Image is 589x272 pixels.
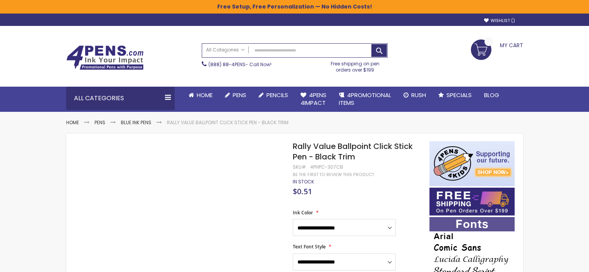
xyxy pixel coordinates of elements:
[484,18,515,24] a: Wishlist
[310,164,343,170] div: 4PHPC-307CB
[66,45,144,70] img: 4Pens Custom Pens and Promotional Products
[323,58,388,73] div: Free shipping on pen orders over $199
[484,91,499,99] span: Blog
[252,87,294,104] a: Pencils
[94,119,105,126] a: Pens
[429,141,515,186] img: 4pens 4 kids
[293,179,314,185] div: Availability
[167,120,288,126] li: Rally Value Ballpoint Click Stick Pen - Black Trim
[293,141,413,162] span: Rally Value Ballpoint Click Stick Pen - Black Trim
[182,87,219,104] a: Home
[429,188,515,216] img: Free shipping on orders over $199
[208,61,271,68] span: - Call Now!
[66,87,175,110] div: All Categories
[446,91,472,99] span: Specials
[219,87,252,104] a: Pens
[333,87,397,112] a: 4PROMOTIONALITEMS
[293,178,314,185] span: In stock
[411,91,426,99] span: Rush
[197,91,213,99] span: Home
[339,91,391,107] span: 4PROMOTIONAL ITEMS
[206,47,245,53] span: All Categories
[208,61,246,68] a: (888) 88-4PENS
[293,243,326,250] span: Text Font Style
[293,209,313,216] span: Ink Color
[432,87,478,104] a: Specials
[293,164,307,170] strong: SKU
[293,186,312,197] span: $0.51
[397,87,432,104] a: Rush
[478,87,505,104] a: Blog
[301,91,326,107] span: 4Pens 4impact
[294,87,333,112] a: 4Pens4impact
[121,119,151,126] a: Blue ink Pens
[202,44,249,56] a: All Categories
[233,91,246,99] span: Pens
[293,172,374,178] a: Be the first to review this product
[66,119,79,126] a: Home
[266,91,288,99] span: Pencils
